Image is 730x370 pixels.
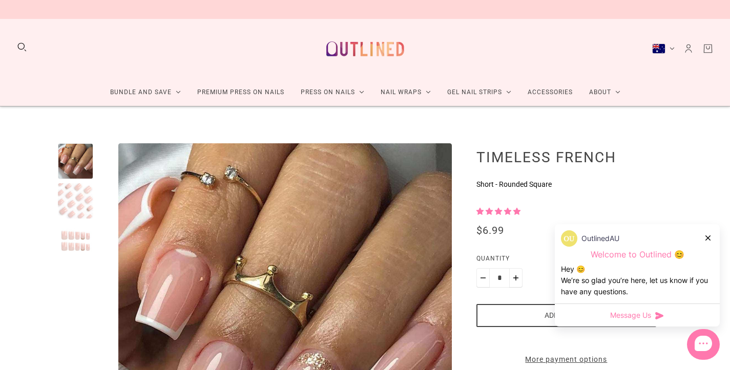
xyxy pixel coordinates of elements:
[581,233,619,244] p: OutlinedAU
[476,354,656,365] a: More payment options
[561,230,577,247] img: data:image/png;base64,iVBORw0KGgoAAAANSUhEUgAAACQAAAAkCAYAAADhAJiYAAAAAXNSR0IArs4c6QAAAERlWElmTU0...
[683,43,694,54] a: Account
[320,27,410,71] a: Outlined
[561,249,714,260] p: Welcome to Outlined 😊
[702,43,714,54] a: Cart
[372,79,439,106] a: Nail Wraps
[102,79,189,106] a: Bundle and Save
[652,43,675,54] button: Australia
[476,148,656,166] h1: Timeless French
[610,310,651,320] span: Message Us
[476,207,520,215] span: 5.00 stars
[476,224,504,236] span: $6.99
[509,268,523,288] button: Plus
[476,268,490,288] button: Minus
[476,253,656,268] label: Quantity
[476,179,656,190] p: Short - Rounded Square
[16,41,28,53] button: Search
[519,79,581,106] a: Accessories
[439,79,519,106] a: Gel Nail Strips
[476,304,656,327] button: Add to cart
[293,79,372,106] a: Press On Nails
[561,264,714,297] div: Hey 😊 We‘re so glad you’re here, let us know if you have any questions.
[581,79,629,106] a: About
[189,79,293,106] a: Premium Press On Nails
